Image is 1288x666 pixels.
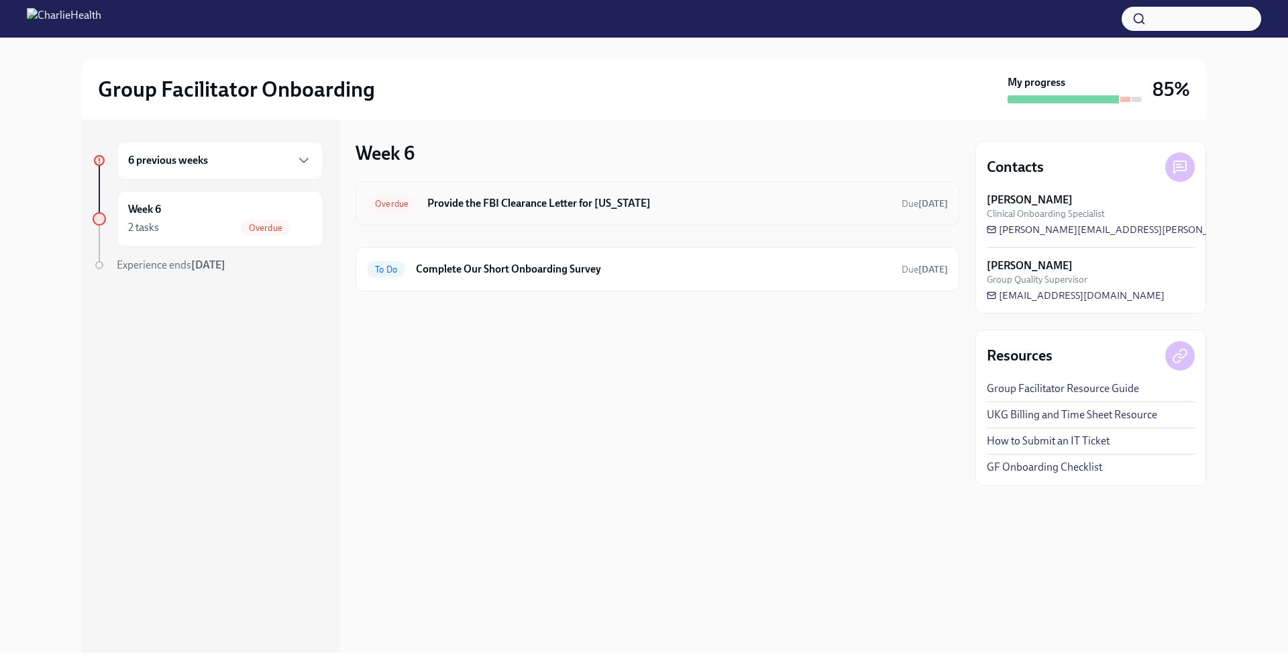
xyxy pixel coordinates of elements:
span: Group Quality Supervisor [987,273,1087,286]
div: 6 previous weeks [117,141,323,180]
a: Week 62 tasksOverdue [93,191,323,247]
a: OverdueProvide the FBI Clearance Letter for [US_STATE]Due[DATE] [367,193,948,214]
span: September 23rd, 2025 10:00 [902,197,948,210]
span: Experience ends [117,258,225,271]
div: 2 tasks [128,220,159,235]
a: [EMAIL_ADDRESS][DOMAIN_NAME] [987,289,1165,302]
strong: [PERSON_NAME] [987,258,1073,273]
span: Clinical Onboarding Specialist [987,207,1105,220]
a: Group Facilitator Resource Guide [987,381,1139,396]
strong: [PERSON_NAME] [987,193,1073,207]
a: To DoComplete Our Short Onboarding SurveyDue[DATE] [367,258,948,280]
span: September 29th, 2025 10:00 [902,263,948,276]
strong: [DATE] [918,264,948,275]
img: CharlieHealth [27,8,101,30]
h6: 6 previous weeks [128,153,208,168]
h4: Contacts [987,157,1044,177]
a: How to Submit an IT Ticket [987,434,1110,448]
strong: My progress [1008,75,1065,90]
span: Overdue [241,223,290,233]
strong: [DATE] [191,258,225,271]
h3: Week 6 [356,141,415,165]
h6: Week 6 [128,202,161,217]
h6: Complete Our Short Onboarding Survey [416,262,891,277]
span: Due [902,198,948,209]
a: GF Onboarding Checklist [987,460,1102,475]
h6: Provide the FBI Clearance Letter for [US_STATE] [427,196,891,211]
strong: [DATE] [918,198,948,209]
span: Overdue [367,199,417,209]
h2: Group Facilitator Onboarding [98,76,375,103]
a: UKG Billing and Time Sheet Resource [987,408,1157,422]
span: To Do [367,265,405,275]
h3: 85% [1152,77,1190,101]
span: Due [902,264,948,275]
h4: Resources [987,346,1053,366]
